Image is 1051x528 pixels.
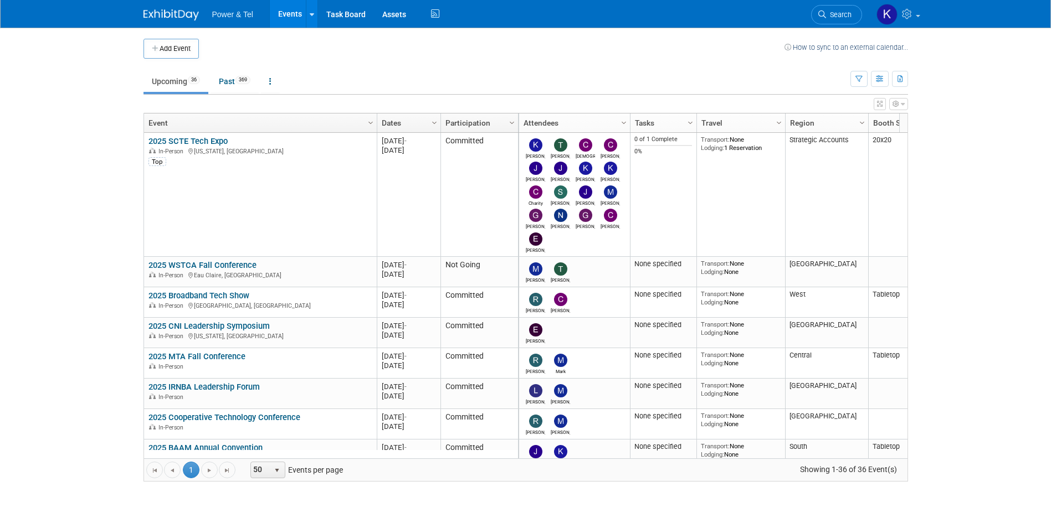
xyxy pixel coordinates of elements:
[579,209,592,222] img: Greg Heard
[684,113,696,130] a: Column Settings
[701,268,724,276] span: Lodging:
[701,290,781,306] div: None None
[634,442,692,451] div: None specified
[404,413,407,421] span: -
[404,291,407,299] span: -
[526,152,545,159] div: Kevin Wilkes
[601,199,620,206] div: Mike Kruszewski
[634,381,692,390] div: None specified
[868,287,951,318] td: Tabletop
[428,113,440,130] a: Column Settings
[382,260,435,270] div: [DATE]
[382,351,435,361] div: [DATE]
[619,118,628,127] span: Column Settings
[146,462,163,478] a: Go to the first page
[856,113,868,130] a: Column Settings
[526,199,545,206] div: Charity Deaton
[188,76,200,84] span: 36
[551,222,570,229] div: Nate Derbyshire
[440,379,518,409] td: Committed
[529,445,542,458] img: James Jones
[382,361,435,370] div: [DATE]
[701,442,730,450] span: Transport:
[701,298,724,306] span: Lodging:
[601,152,620,159] div: Collins O'Toole
[445,113,511,132] a: Participation
[529,162,542,175] img: Jesse Clark
[158,424,187,431] span: In-Person
[789,462,907,477] span: Showing 1-36 of 36 Event(s)
[148,331,372,340] div: [US_STATE], [GEOGRAPHIC_DATA]
[148,270,372,279] div: Eau Claire, [GEOGRAPHIC_DATA]
[382,330,435,340] div: [DATE]
[236,462,354,478] span: Events per page
[701,412,730,420] span: Transport:
[529,323,542,337] img: Edward Sudina
[149,424,156,429] img: In-Person Event
[579,185,592,199] img: Jeff Porter
[576,175,595,182] div: Kevin Stevens
[440,439,518,470] td: Committed
[148,291,249,301] a: 2025 Broadband Tech Show
[526,337,545,344] div: Edward Sudina
[149,302,156,308] img: In-Person Event
[382,391,435,401] div: [DATE]
[382,382,435,391] div: [DATE]
[604,138,617,152] img: Collins O'Toole
[211,71,259,92] a: Past369
[404,137,407,145] span: -
[382,412,435,422] div: [DATE]
[551,152,570,159] div: Tammy Pilkington
[701,359,724,367] span: Lodging:
[701,260,781,276] div: None None
[148,260,257,270] a: 2025 WSTCA Fall Conference
[149,394,156,399] img: In-Person Event
[404,352,407,360] span: -
[701,136,730,143] span: Transport:
[158,333,187,340] span: In-Person
[701,381,730,389] span: Transport:
[507,118,516,127] span: Column Settings
[554,162,567,175] img: Jon Schatz
[554,445,567,458] img: Kevin Wilkes
[701,113,778,132] a: Travel
[554,415,567,428] img: Michael Mackeben
[551,367,570,374] div: Mark Longtin
[440,318,518,348] td: Committed
[601,175,620,182] div: Kevin Heflin
[201,462,218,478] a: Go to the next page
[785,439,868,470] td: South
[382,291,435,300] div: [DATE]
[506,113,518,130] a: Column Settings
[701,136,781,152] div: None 1 Reservation
[158,394,187,401] span: In-Person
[148,113,370,132] a: Event
[440,257,518,287] td: Not Going
[634,136,692,143] div: 0 of 1 Complete
[365,113,377,130] a: Column Settings
[440,348,518,379] td: Committed
[143,39,199,59] button: Add Event
[205,466,214,475] span: Go to the next page
[634,290,692,299] div: None specified
[219,462,235,478] a: Go to the last page
[785,43,908,51] a: How to sync to an external calendar...
[529,384,542,397] img: Lydia Lott
[440,133,518,257] td: Committed
[701,329,724,337] span: Lodging:
[149,333,156,338] img: In-Person Event
[701,390,724,397] span: Lodging:
[158,363,187,370] span: In-Person
[430,118,439,127] span: Column Settings
[604,209,617,222] img: Chris Anderson
[150,466,159,475] span: Go to the first page
[148,382,260,392] a: 2025 IRNBA Leadership Forum
[551,199,570,206] div: Scott Wisneski
[440,287,518,318] td: Committed
[701,420,724,428] span: Lodging:
[554,209,567,222] img: Nate Derbyshire
[440,409,518,439] td: Committed
[826,11,852,19] span: Search
[701,260,730,267] span: Transport:
[158,148,187,155] span: In-Person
